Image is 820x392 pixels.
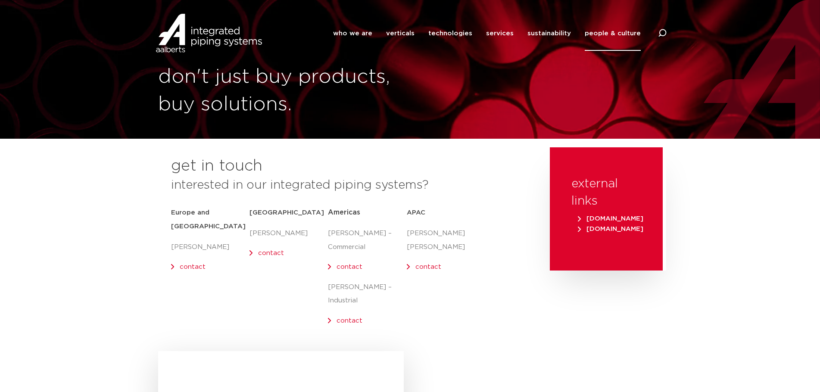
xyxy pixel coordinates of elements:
[171,240,249,254] p: [PERSON_NAME]
[337,264,362,270] a: contact
[578,226,643,232] span: [DOMAIN_NAME]
[258,250,284,256] a: contact
[328,227,406,254] p: [PERSON_NAME] – Commercial
[249,227,328,240] p: [PERSON_NAME]
[328,209,360,216] span: Americas
[576,226,645,232] a: [DOMAIN_NAME]
[171,209,246,230] strong: Europe and [GEOGRAPHIC_DATA]
[527,16,571,51] a: sustainability
[407,206,485,220] h5: APAC
[571,175,641,210] h3: external links
[158,63,406,118] h1: don't just buy products, buy solutions.
[578,215,643,222] span: [DOMAIN_NAME]
[249,206,328,220] h5: [GEOGRAPHIC_DATA]
[428,16,472,51] a: technologies
[576,215,645,222] a: [DOMAIN_NAME]
[486,16,514,51] a: services
[171,177,528,194] h3: interested in our integrated piping systems?
[333,16,372,51] a: who we are
[585,16,641,51] a: people & culture
[171,156,262,177] h2: get in touch
[333,16,641,51] nav: Menu
[415,264,441,270] a: contact
[180,264,206,270] a: contact
[337,317,362,324] a: contact
[328,280,406,308] p: [PERSON_NAME] – Industrial
[386,16,415,51] a: verticals
[407,227,485,254] p: [PERSON_NAME] [PERSON_NAME]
